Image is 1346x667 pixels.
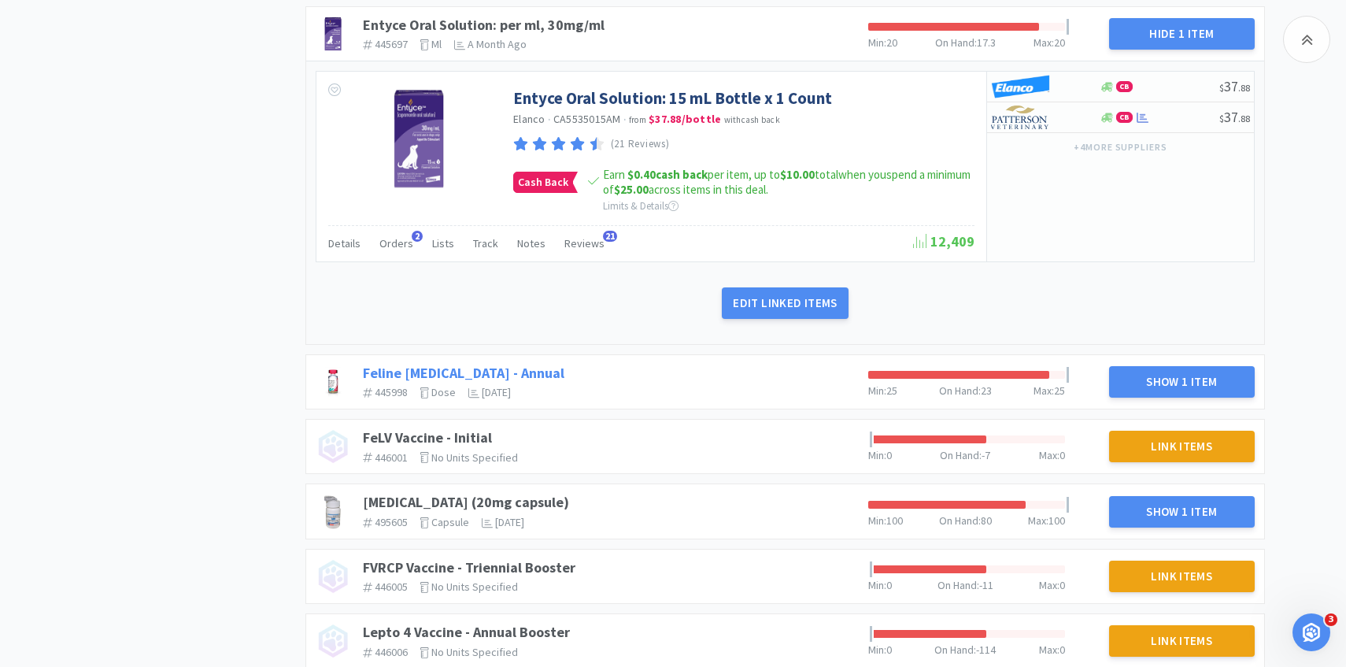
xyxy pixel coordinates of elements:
[375,385,408,399] span: 445998
[913,232,974,250] span: 12,409
[548,113,551,127] span: ·
[1059,643,1065,657] span: 0
[495,515,524,529] span: [DATE]
[1109,18,1255,50] button: Hide 1 Item
[868,643,886,657] span: Min :
[375,580,408,594] span: 446005
[1059,448,1065,462] span: 0
[991,75,1050,98] img: cad21a4972ff45d6bc147a678ad455e5
[981,384,992,398] span: 23
[1109,625,1255,657] button: Link Items
[1059,578,1065,592] span: 0
[1117,113,1132,122] span: CB
[363,558,575,576] a: FVRCP Vaccine - Triennial Booster
[375,515,408,529] span: 495605
[1109,561,1255,592] button: Link Items
[724,114,780,125] span: with cash back
[1117,82,1132,91] span: CB
[937,578,979,592] span: On Hand :
[1325,613,1337,626] span: 3
[1219,82,1224,94] span: $
[316,624,350,658] img: no_image.png
[1219,108,1250,126] span: 37
[363,16,605,34] a: Entyce Oral Solution: per ml, 30mg/ml
[868,578,886,592] span: Min :
[977,35,996,50] span: 17.3
[1054,384,1065,398] span: 25
[886,384,897,398] span: 25
[979,578,993,592] span: -11
[1178,26,1214,41] span: 1 Item
[1066,136,1175,158] button: +4more suppliers
[1048,513,1065,528] span: 100
[603,231,617,242] span: 21
[886,513,903,528] span: 100
[603,199,679,213] span: Limits & Details
[363,623,570,641] a: Lepto 4 Vaccine - Annual Booster
[432,236,454,250] span: Lists
[1039,643,1059,657] span: Max :
[1219,113,1224,124] span: $
[431,37,442,51] span: ml
[1181,504,1217,519] span: 1 Item
[629,114,646,125] span: from
[649,112,721,126] strong: $37.88 / bottle
[517,236,545,250] span: Notes
[468,37,527,51] span: a month ago
[1238,113,1250,124] span: . 88
[981,513,992,528] span: 80
[513,87,832,109] a: Entyce Oral Solution: 15 mL Bottle x 1 Count
[603,167,971,198] span: when you spend a minimum of across items in this deal.
[564,236,605,250] span: Reviews
[431,385,456,399] span: dose
[1039,448,1059,462] span: Max :
[886,35,897,50] span: 20
[482,385,511,399] span: [DATE]
[627,167,708,182] strong: cash back
[939,384,981,398] span: On Hand :
[940,448,982,462] span: On Hand :
[1219,77,1250,95] span: 37
[868,35,886,50] span: Min :
[886,578,892,592] span: 0
[316,559,350,594] img: no_image.png
[316,495,350,529] img: 6759d2010f8d4223855cfb1d9bce1c82_211633.png
[431,645,518,659] span: No units specified
[1292,613,1330,651] iframe: Intercom live chat
[976,643,996,657] span: -114
[316,365,350,399] img: dbcc008784da45b6a301d169fc1c76fd_407820.jpeg
[611,136,670,153] p: (21 Reviews)
[1109,496,1255,528] button: Show 1 Item
[431,515,469,529] span: capsule
[603,167,838,182] span: Earn per item, up to total
[868,448,886,462] span: Min :
[514,172,572,192] span: Cash Back
[431,580,518,594] span: No units specified
[513,112,545,126] a: Elanco
[553,112,621,126] span: CA5535015AM
[1238,82,1250,94] span: . 88
[375,37,408,51] span: 445697
[1028,513,1048,528] span: Max :
[934,643,976,657] span: On Hand :
[368,87,470,190] img: ce2a5850bf3042cb95f8e3c21af9dc38_497490.png
[375,450,408,465] span: 446001
[328,236,361,250] span: Details
[316,429,350,464] img: no_image.png
[627,167,656,182] span: $0.40
[991,106,1050,129] img: f5e969b455434c6296c6d81ef179fa71_3.png
[722,287,848,319] button: Edit Linked Items
[623,113,627,127] span: ·
[363,364,564,382] a: Feline [MEDICAL_DATA] - Annual
[935,35,977,50] span: On Hand :
[379,236,413,250] span: Orders
[375,645,408,659] span: 446006
[939,513,981,528] span: On Hand :
[473,236,498,250] span: Track
[1034,384,1054,398] span: Max :
[316,17,350,51] img: cb8c9a406a4d4dfc813e524c23312984_209229.png
[1054,35,1065,50] span: 20
[1034,35,1054,50] span: Max :
[1181,374,1217,389] span: 1 Item
[1109,366,1255,398] button: Show 1 Item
